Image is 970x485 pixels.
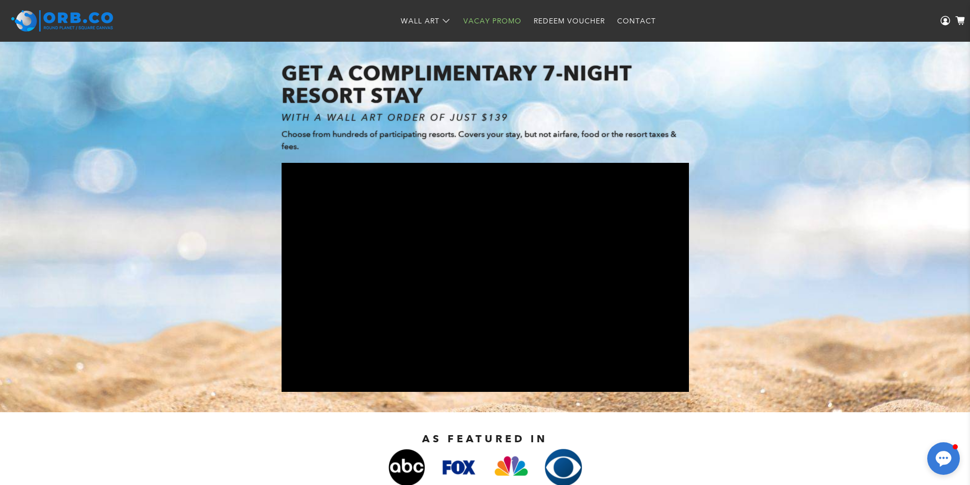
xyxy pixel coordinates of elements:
[611,8,662,35] a: Contact
[457,8,528,35] a: Vacay Promo
[246,433,725,445] h2: AS FEATURED IN
[282,163,689,392] iframe: Embedded Youtube Video
[528,8,611,35] a: Redeem Voucher
[282,129,676,151] span: Choose from hundreds of participating resorts. Covers your stay, but not airfare, food or the res...
[282,62,689,107] h1: GET A COMPLIMENTARY 7-NIGHT RESORT STAY
[395,8,457,35] a: Wall Art
[927,442,960,475] button: Open chat window
[282,112,508,123] i: WITH A WALL ART ORDER OF JUST $139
